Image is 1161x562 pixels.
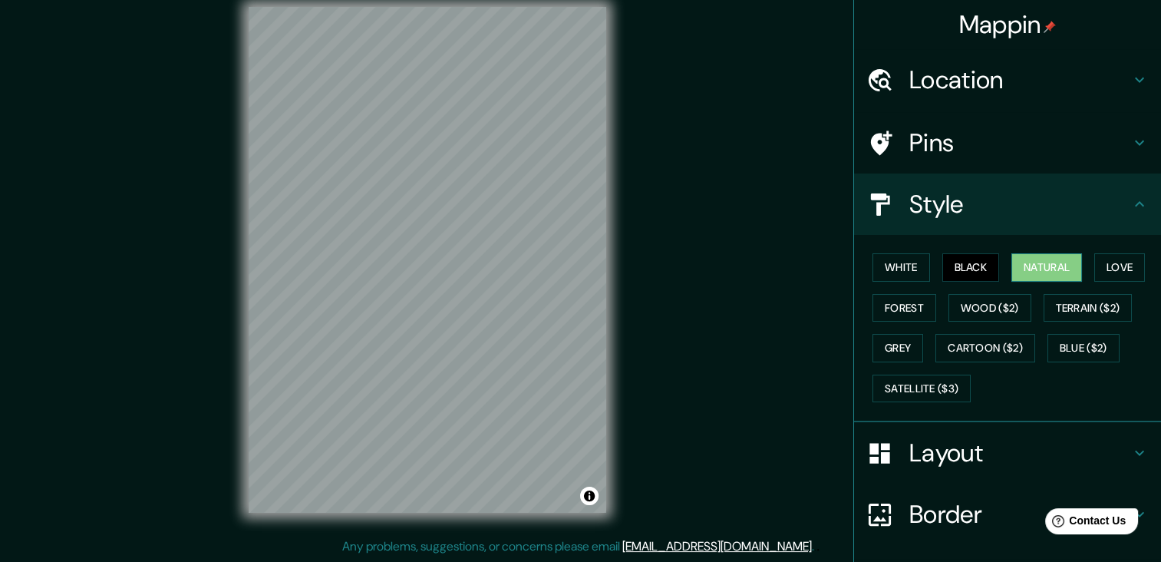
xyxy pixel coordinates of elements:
[935,334,1035,362] button: Cartoon ($2)
[909,127,1130,158] h4: Pins
[872,334,923,362] button: Grey
[1094,253,1145,282] button: Love
[909,438,1130,468] h4: Layout
[872,375,971,403] button: Satellite ($3)
[249,7,606,513] canvas: Map
[854,112,1161,174] div: Pins
[872,294,936,322] button: Forest
[816,537,820,556] div: .
[814,537,816,556] div: .
[959,9,1057,40] h4: Mappin
[854,174,1161,235] div: Style
[1011,253,1082,282] button: Natural
[1024,502,1144,545] iframe: Help widget launcher
[1044,21,1056,33] img: pin-icon.png
[872,253,930,282] button: White
[342,537,814,556] p: Any problems, suggestions, or concerns please email .
[854,49,1161,111] div: Location
[909,189,1130,220] h4: Style
[909,64,1130,95] h4: Location
[948,294,1031,322] button: Wood ($2)
[1047,334,1120,362] button: Blue ($2)
[909,499,1130,530] h4: Border
[854,484,1161,545] div: Border
[622,538,812,554] a: [EMAIL_ADDRESS][DOMAIN_NAME]
[580,487,599,505] button: Toggle attribution
[942,253,1000,282] button: Black
[1044,294,1133,322] button: Terrain ($2)
[854,422,1161,484] div: Layout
